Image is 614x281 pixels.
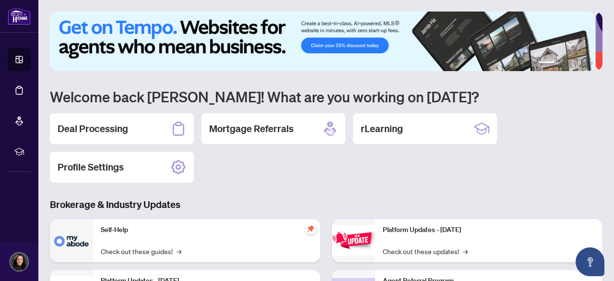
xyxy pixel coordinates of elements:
[463,246,468,257] span: →
[8,7,31,25] img: logo
[101,246,181,257] a: Check out these guides!→
[50,87,602,106] h1: Welcome back [PERSON_NAME]! What are you working on [DATE]?
[50,219,93,262] img: Self-Help
[50,198,602,211] h3: Brokerage & Industry Updates
[581,61,585,65] button: 5
[383,246,468,257] a: Check out these updates!→
[576,247,604,276] button: Open asap
[589,61,593,65] button: 6
[361,122,403,135] h2: rLearning
[58,122,128,135] h2: Deal Processing
[539,61,555,65] button: 1
[10,253,28,271] img: Profile Icon
[566,61,570,65] button: 3
[209,122,294,135] h2: Mortgage Referrals
[305,223,317,234] span: pushpin
[177,246,181,257] span: →
[558,61,562,65] button: 2
[58,160,124,174] h2: Profile Settings
[332,225,375,256] img: Platform Updates - June 23, 2025
[574,61,578,65] button: 4
[101,225,313,235] p: Self-Help
[50,12,595,71] img: Slide 0
[383,225,595,235] p: Platform Updates - [DATE]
